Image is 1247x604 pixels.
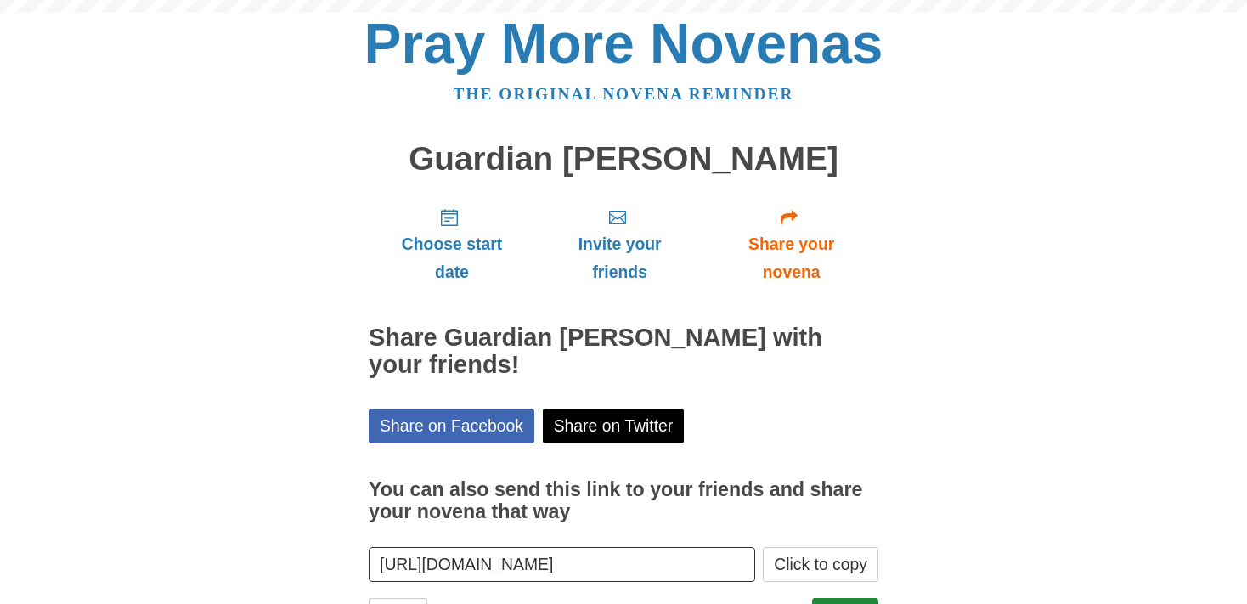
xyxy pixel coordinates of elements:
[386,230,518,286] span: Choose start date
[552,230,687,286] span: Invite your friends
[721,230,861,286] span: Share your novena
[369,479,878,522] h3: You can also send this link to your friends and share your novena that way
[704,194,878,295] a: Share your novena
[369,141,878,178] h1: Guardian [PERSON_NAME]
[454,85,794,103] a: The original novena reminder
[543,409,685,443] a: Share on Twitter
[369,194,535,295] a: Choose start date
[369,325,878,379] h2: Share Guardian [PERSON_NAME] with your friends!
[364,12,883,75] a: Pray More Novenas
[763,547,878,582] button: Click to copy
[369,409,534,443] a: Share on Facebook
[535,194,704,295] a: Invite your friends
